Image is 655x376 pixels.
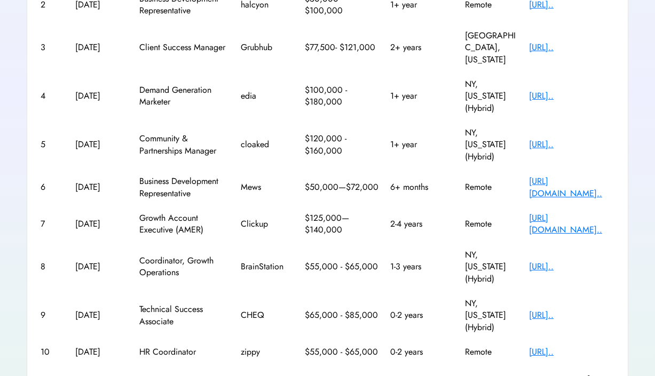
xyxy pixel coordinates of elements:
[75,261,129,273] div: [DATE]
[41,261,65,273] div: 8
[529,42,614,53] div: [URL]..
[529,175,614,199] div: [URL][DOMAIN_NAME]..
[241,261,294,273] div: BrainStation
[529,212,614,236] div: [URL][DOMAIN_NAME]..
[241,309,294,321] div: CHEQ
[139,212,230,236] div: Growth Account Executive (AMER)
[529,90,614,102] div: [URL]..
[390,309,454,321] div: 0-2 years
[139,346,230,358] div: HR Coordinator
[390,218,454,230] div: 2-4 years
[465,181,518,193] div: Remote
[305,212,380,236] div: $125,000—$140,000
[75,139,129,150] div: [DATE]
[75,181,129,193] div: [DATE]
[305,309,380,321] div: $65,000 - $85,000
[465,218,518,230] div: Remote
[305,261,380,273] div: $55,000 - $65,000
[241,346,294,358] div: zippy
[41,218,65,230] div: 7
[465,249,518,285] div: NY, [US_STATE] (Hybrid)
[529,261,614,273] div: [URL]..
[465,127,518,163] div: NY, [US_STATE] (Hybrid)
[241,181,294,193] div: Mews
[465,298,518,333] div: NY, [US_STATE] (Hybrid)
[241,218,294,230] div: Clickup
[465,78,518,114] div: NY, [US_STATE] (Hybrid)
[305,133,380,157] div: $120,000 - $160,000
[305,84,380,108] div: $100,000 - $180,000
[75,42,129,53] div: [DATE]
[241,42,294,53] div: Grubhub
[529,309,614,321] div: [URL]..
[529,346,614,358] div: [URL]..
[41,139,65,150] div: 5
[241,139,294,150] div: cloaked
[390,42,454,53] div: 2+ years
[305,181,380,193] div: $50,000—$72,000
[41,181,65,193] div: 6
[139,42,230,53] div: Client Success Manager
[75,218,129,230] div: [DATE]
[390,181,454,193] div: 6+ months
[75,90,129,102] div: [DATE]
[241,90,294,102] div: edia
[465,30,518,66] div: [GEOGRAPHIC_DATA], [US_STATE]
[75,346,129,358] div: [DATE]
[139,84,230,108] div: Demand Generation Marketer
[41,90,65,102] div: 4
[139,175,230,199] div: Business Development Representative
[139,303,230,327] div: Technical Success Associate
[390,346,454,358] div: 0-2 years
[75,309,129,321] div: [DATE]
[529,139,614,150] div: [URL]..
[305,42,380,53] div: $77,500- $121,000
[390,139,454,150] div: 1+ year
[41,346,65,358] div: 10
[139,255,230,279] div: Coordinator, Growth Operations
[465,346,518,358] div: Remote
[390,90,454,102] div: 1+ year
[390,261,454,273] div: 1-3 years
[41,309,65,321] div: 9
[305,346,380,358] div: $55,000 - $65,000
[139,133,230,157] div: Community & Partnerships Manager
[41,42,65,53] div: 3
